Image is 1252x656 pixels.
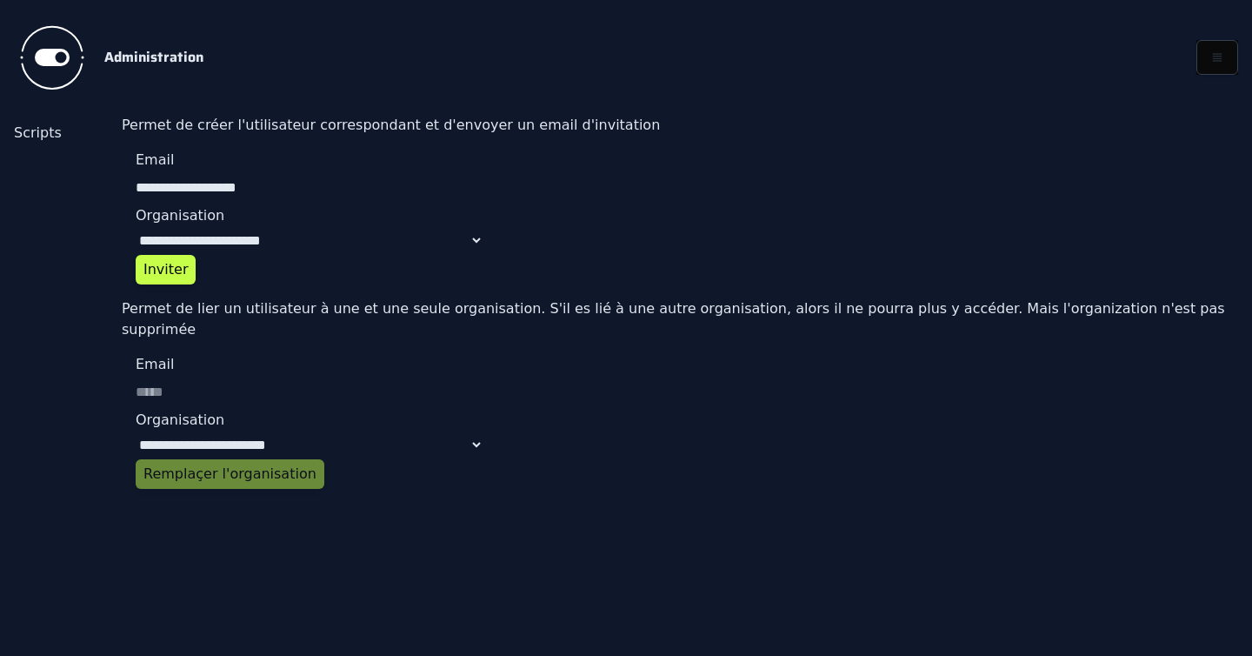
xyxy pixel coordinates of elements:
div: Remplaçer l'organisation [143,464,316,485]
p: Permet de lier un utilisateur à une et une seule organisation. S'il es lié à une autre organisati... [122,298,1252,340]
label: Organisation [136,410,483,431]
label: Email [136,354,483,375]
a: Scripts [14,123,108,144]
label: Organisation [136,205,483,226]
label: Email [136,150,483,171]
h2: Administration [104,47,1169,68]
button: Remplaçer l'organisation [136,459,324,489]
p: Permet de créer l'utilisateur correspondant et d'envoyer un email d'invitation [122,115,1252,136]
button: Inviter [136,255,196,284]
div: Inviter [143,259,188,280]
